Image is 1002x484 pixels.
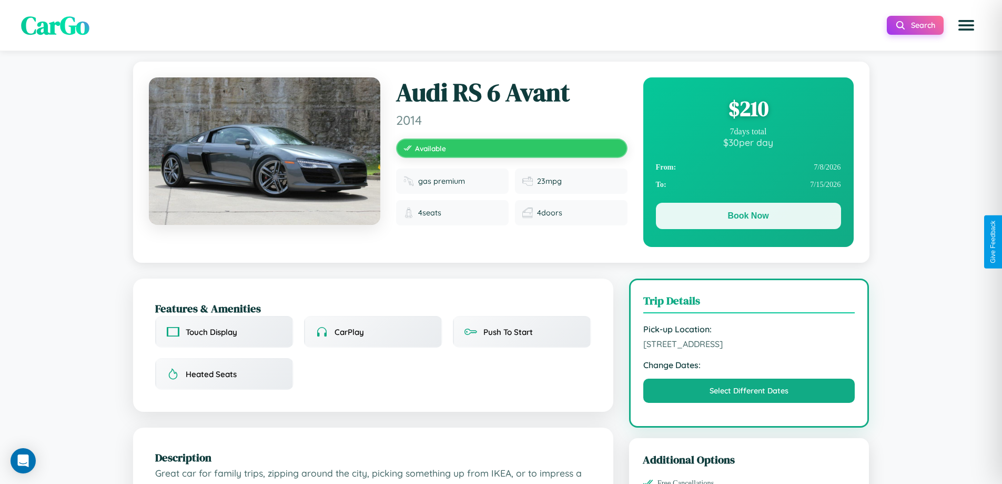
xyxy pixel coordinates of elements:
button: Select Different Dates [643,379,855,403]
span: Search [911,21,935,30]
div: Open Intercom Messenger [11,448,36,473]
strong: To: [656,180,666,189]
button: Open menu [952,11,981,40]
strong: From: [656,163,676,172]
span: CarPlay [335,327,364,337]
h3: Trip Details [643,293,855,313]
span: Touch Display [186,327,237,337]
img: Fuel type [403,176,414,186]
span: 4 doors [537,208,562,218]
div: $ 210 [656,94,841,123]
span: 4 seats [418,208,441,218]
div: Give Feedback [989,221,997,263]
img: Audi RS 6 Avant 2014 [149,77,380,225]
span: Push To Start [483,327,533,337]
h2: Features & Amenities [155,301,591,316]
button: Search [887,16,944,35]
div: $ 30 per day [656,136,841,148]
h3: Additional Options [643,452,856,467]
span: 2014 [396,112,627,128]
h1: Audi RS 6 Avant [396,77,627,108]
img: Doors [522,208,533,218]
strong: Pick-up Location: [643,324,855,334]
strong: Change Dates: [643,360,855,370]
div: 7 / 15 / 2026 [656,176,841,193]
span: CarGo [21,8,89,43]
img: Fuel efficiency [522,176,533,186]
h2: Description [155,450,591,465]
span: Heated Seats [186,369,237,379]
span: gas premium [418,176,465,186]
span: [STREET_ADDRESS] [643,339,855,349]
img: Seats [403,208,414,218]
span: 23 mpg [537,176,562,186]
button: Book Now [656,203,841,229]
div: 7 days total [656,127,841,136]
span: Available [415,144,446,153]
div: 7 / 8 / 2026 [656,159,841,176]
